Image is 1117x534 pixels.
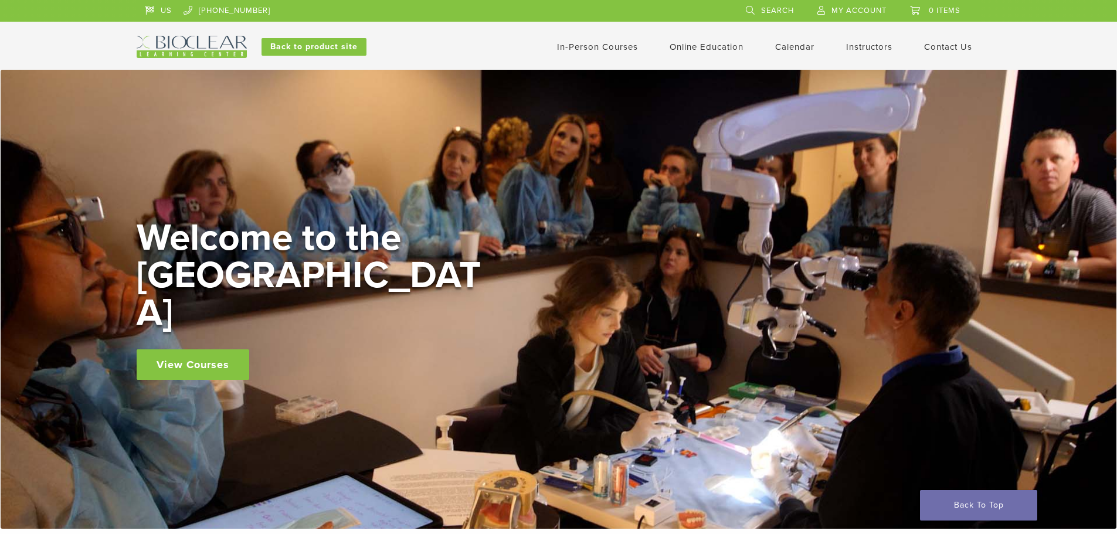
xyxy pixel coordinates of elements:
[920,490,1037,521] a: Back To Top
[846,42,892,52] a: Instructors
[831,6,887,15] span: My Account
[137,349,249,380] a: View Courses
[557,42,638,52] a: In-Person Courses
[670,42,743,52] a: Online Education
[137,219,488,332] h2: Welcome to the [GEOGRAPHIC_DATA]
[929,6,960,15] span: 0 items
[924,42,972,52] a: Contact Us
[137,36,247,58] img: Bioclear
[775,42,814,52] a: Calendar
[761,6,794,15] span: Search
[262,38,366,56] a: Back to product site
